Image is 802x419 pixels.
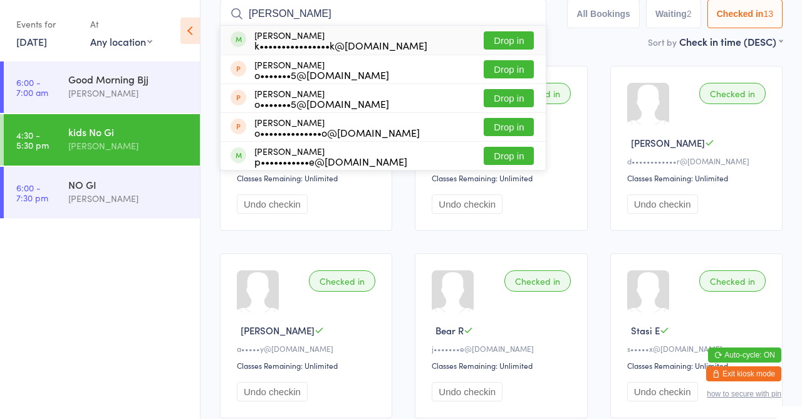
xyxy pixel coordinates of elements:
time: 6:00 - 7:00 am [16,77,48,97]
time: 6:00 - 7:30 pm [16,183,48,203]
button: Drop in [484,60,534,78]
span: Bear R [435,324,464,337]
div: a•••••y@[DOMAIN_NAME] [237,343,379,354]
div: kids No Gi [68,125,189,139]
div: [PERSON_NAME] [254,30,427,50]
div: Any location [90,34,152,48]
div: o•••••••5@[DOMAIN_NAME] [254,70,389,80]
div: Classes Remaining: Unlimited [237,360,379,371]
div: Check in time (DESC) [679,34,783,48]
div: [PERSON_NAME] [254,146,407,166]
div: [PERSON_NAME] [68,86,189,100]
button: Auto-cycle: ON [708,347,781,363]
div: o••••••••••••••o@[DOMAIN_NAME] [254,127,420,137]
div: 2 [687,9,692,19]
div: Classes Remaining: Unlimited [432,172,574,183]
button: Undo checkin [627,194,698,214]
div: [PERSON_NAME] [254,88,389,109]
button: Drop in [484,118,534,136]
div: [PERSON_NAME] [254,60,389,80]
a: 4:30 -5:30 pmkids No Gi[PERSON_NAME] [4,114,200,166]
button: Drop in [484,89,534,107]
div: p•••••••••••e@[DOMAIN_NAME] [254,156,407,166]
div: [PERSON_NAME] [68,191,189,206]
div: [PERSON_NAME] [68,139,189,153]
button: Drop in [484,147,534,165]
button: Undo checkin [237,194,308,214]
a: [DATE] [16,34,47,48]
button: Undo checkin [627,382,698,401]
button: Undo checkin [237,382,308,401]
div: Checked in [699,83,766,104]
span: [PERSON_NAME] [631,136,705,149]
label: Sort by [648,36,677,48]
a: 6:00 -7:30 pmNO GI[PERSON_NAME] [4,167,200,218]
div: [PERSON_NAME] [254,117,420,137]
div: Classes Remaining: Unlimited [627,360,769,371]
div: NO GI [68,178,189,191]
div: 13 [763,9,773,19]
span: Stasi E [631,324,660,337]
button: how to secure with pin [707,390,781,398]
button: Exit kiosk mode [706,366,781,381]
div: Classes Remaining: Unlimited [627,172,769,183]
div: Classes Remaining: Unlimited [237,172,379,183]
div: o•••••••5@[DOMAIN_NAME] [254,98,389,109]
div: Checked in [699,270,766,292]
time: 4:30 - 5:30 pm [16,130,49,150]
span: [PERSON_NAME] [241,324,315,337]
div: Good Morning Bjj [68,72,189,86]
div: At [90,14,152,34]
div: Classes Remaining: Unlimited [432,360,574,371]
button: Undo checkin [432,382,503,401]
button: Undo checkin [432,194,503,214]
a: 6:00 -7:00 amGood Morning Bjj[PERSON_NAME] [4,61,200,113]
div: j•••••••e@[DOMAIN_NAME] [432,343,574,354]
button: Drop in [484,31,534,50]
div: Checked in [504,270,571,292]
div: Checked in [309,270,375,292]
div: d••••••••••••r@[DOMAIN_NAME] [627,156,769,166]
div: k••••••••••••••••k@[DOMAIN_NAME] [254,40,427,50]
div: Events for [16,14,78,34]
div: s•••••x@[DOMAIN_NAME] [627,343,769,354]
